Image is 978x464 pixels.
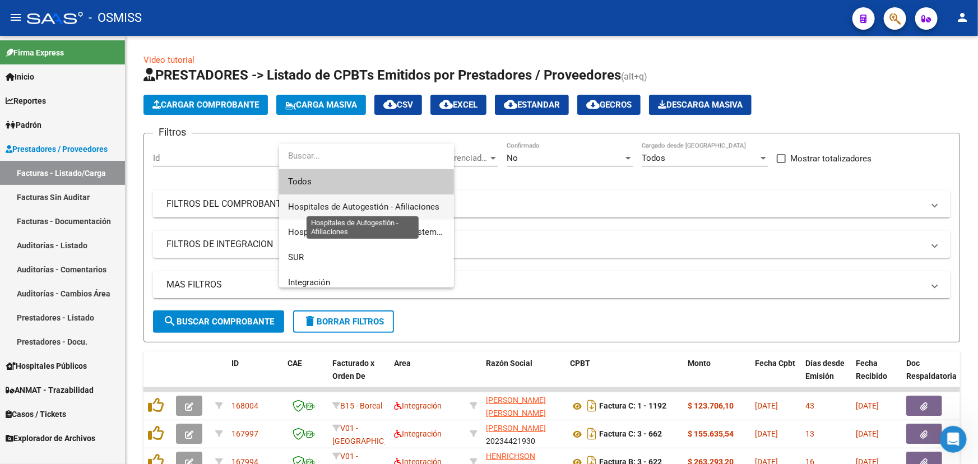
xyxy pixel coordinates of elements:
[288,252,304,262] span: SUR
[940,426,967,453] iframe: Intercom live chat
[288,277,330,287] span: Integración
[288,202,439,212] span: Hospitales de Autogestión - Afiliaciones
[288,169,445,194] span: Todos
[288,227,461,237] span: Hospitales - Facturas Débitadas Sistema viejo
[279,143,446,169] input: dropdown search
